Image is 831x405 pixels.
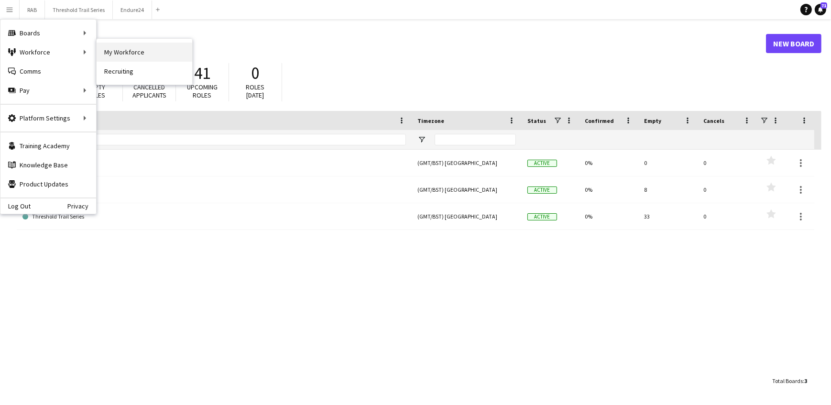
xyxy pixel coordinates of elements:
[0,81,96,100] div: Pay
[45,0,113,19] button: Threshold Trail Series
[815,4,826,15] a: 71
[417,117,444,124] span: Timezone
[638,176,698,203] div: 8
[698,150,757,176] div: 0
[22,150,406,176] a: RAB
[0,109,96,128] div: Platform Settings
[638,203,698,230] div: 33
[772,377,803,384] span: Total Boards
[804,377,807,384] span: 3
[67,202,96,210] a: Privacy
[0,202,31,210] a: Log Out
[22,203,406,230] a: Threshold Trail Series
[766,34,821,53] a: New Board
[579,150,638,176] div: 0%
[113,0,152,19] button: Endure24
[0,155,96,175] a: Knowledge Base
[644,117,661,124] span: Empty
[0,62,96,81] a: Comms
[412,203,522,230] div: (GMT/BST) [GEOGRAPHIC_DATA]
[132,83,166,99] span: Cancelled applicants
[22,176,406,203] a: Endure24
[20,0,45,19] button: RAB
[0,23,96,43] div: Boards
[527,213,557,220] span: Active
[0,136,96,155] a: Training Academy
[40,134,406,145] input: Board name Filter Input
[187,83,218,99] span: Upcoming roles
[703,117,724,124] span: Cancels
[638,150,698,176] div: 0
[435,134,516,145] input: Timezone Filter Input
[579,203,638,230] div: 0%
[820,2,827,9] span: 71
[772,372,807,390] div: :
[527,117,546,124] span: Status
[579,176,638,203] div: 0%
[412,150,522,176] div: (GMT/BST) [GEOGRAPHIC_DATA]
[412,176,522,203] div: (GMT/BST) [GEOGRAPHIC_DATA]
[194,63,210,84] span: 41
[97,43,192,62] a: My Workforce
[246,83,265,99] span: Roles [DATE]
[17,36,766,51] h1: Boards
[251,63,260,84] span: 0
[0,175,96,194] a: Product Updates
[585,117,614,124] span: Confirmed
[527,160,557,167] span: Active
[0,43,96,62] div: Workforce
[97,62,192,81] a: Recruiting
[417,135,426,144] button: Open Filter Menu
[698,176,757,203] div: 0
[527,186,557,194] span: Active
[698,203,757,230] div: 0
